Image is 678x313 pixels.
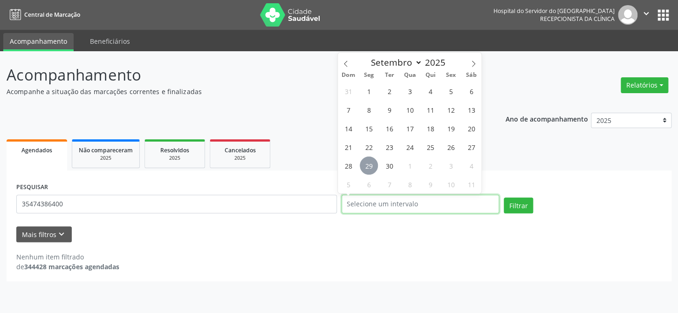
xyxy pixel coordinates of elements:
[621,77,668,93] button: Relatórios
[493,7,615,15] div: Hospital do Servidor do [GEOGRAPHIC_DATA]
[339,119,357,137] span: Setembro 14, 2025
[462,138,480,156] span: Setembro 27, 2025
[380,175,398,193] span: Outubro 7, 2025
[360,138,378,156] span: Setembro 22, 2025
[151,155,198,162] div: 2025
[401,119,419,137] span: Setembro 17, 2025
[160,146,189,154] span: Resolvidos
[339,175,357,193] span: Outubro 5, 2025
[79,155,133,162] div: 2025
[462,119,480,137] span: Setembro 20, 2025
[380,156,398,175] span: Setembro 30, 2025
[379,72,399,78] span: Ter
[462,82,480,100] span: Setembro 6, 2025
[16,195,337,213] input: Nome, código do beneficiário ou CPF
[421,175,439,193] span: Outubro 9, 2025
[380,82,398,100] span: Setembro 2, 2025
[442,119,460,137] span: Setembro 19, 2025
[421,138,439,156] span: Setembro 25, 2025
[3,33,74,51] a: Acompanhamento
[360,101,378,119] span: Setembro 8, 2025
[421,156,439,175] span: Outubro 2, 2025
[225,146,256,154] span: Cancelados
[504,197,533,213] button: Filtrar
[637,5,655,25] button: 
[380,101,398,119] span: Setembro 9, 2025
[360,82,378,100] span: Setembro 1, 2025
[21,146,52,154] span: Agendados
[421,82,439,100] span: Setembro 4, 2025
[360,119,378,137] span: Setembro 15, 2025
[339,138,357,156] span: Setembro 21, 2025
[339,101,357,119] span: Setembro 7, 2025
[421,101,439,119] span: Setembro 11, 2025
[401,138,419,156] span: Setembro 24, 2025
[462,101,480,119] span: Setembro 13, 2025
[56,229,67,239] i: keyboard_arrow_down
[461,72,481,78] span: Sáb
[380,138,398,156] span: Setembro 23, 2025
[83,33,137,49] a: Beneficiários
[339,82,357,100] span: Agosto 31, 2025
[442,175,460,193] span: Outubro 10, 2025
[420,72,440,78] span: Qui
[421,119,439,137] span: Setembro 18, 2025
[16,180,48,195] label: PESQUISAR
[360,156,378,175] span: Setembro 29, 2025
[342,195,500,213] input: Selecione um intervalo
[401,101,419,119] span: Setembro 10, 2025
[24,11,80,19] span: Central de Marcação
[442,138,460,156] span: Setembro 26, 2025
[505,113,588,124] p: Ano de acompanhamento
[641,8,651,19] i: 
[358,72,379,78] span: Seg
[442,156,460,175] span: Outubro 3, 2025
[442,82,460,100] span: Setembro 5, 2025
[399,72,420,78] span: Qua
[401,175,419,193] span: Outubro 8, 2025
[655,7,671,23] button: apps
[401,82,419,100] span: Setembro 3, 2025
[217,155,263,162] div: 2025
[79,146,133,154] span: Não compareceram
[401,156,419,175] span: Outubro 1, 2025
[380,119,398,137] span: Setembro 16, 2025
[360,175,378,193] span: Outubro 6, 2025
[16,226,72,243] button: Mais filtroskeyboard_arrow_down
[24,262,119,271] strong: 344428 marcações agendadas
[440,72,461,78] span: Sex
[422,56,453,68] input: Year
[462,175,480,193] span: Outubro 11, 2025
[338,72,358,78] span: Dom
[618,5,637,25] img: img
[462,156,480,175] span: Outubro 4, 2025
[7,63,472,87] p: Acompanhamento
[339,156,357,175] span: Setembro 28, 2025
[540,15,615,23] span: Recepcionista da clínica
[16,252,119,262] div: Nenhum item filtrado
[7,87,472,96] p: Acompanhe a situação das marcações correntes e finalizadas
[16,262,119,272] div: de
[367,56,423,69] select: Month
[442,101,460,119] span: Setembro 12, 2025
[7,7,80,22] a: Central de Marcação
